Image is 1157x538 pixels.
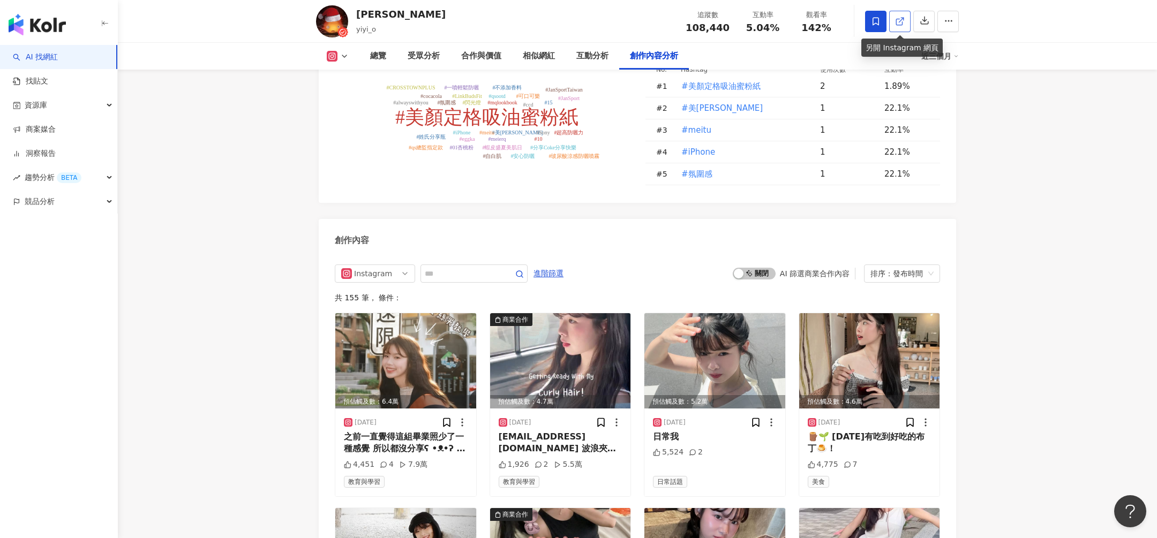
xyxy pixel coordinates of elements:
tspan: #美[PERSON_NAME] [492,130,543,135]
a: 商案媒合 [13,124,56,135]
button: #美顏定格吸油蜜粉紙 [681,75,761,97]
tspan: #meitu [479,130,494,135]
div: 之前一直覺得這組畢業照少了一種感覺 所以都沒分享ʕ •ᴥ•ʔ 沒想到這樣用完真的變超好看！！大家趕快把陰天的照片丟進去美圖秀秀試看看ㄌ [344,431,468,455]
td: 22.1% [876,97,940,119]
div: post-image預估觸及數：4.6萬 [799,313,940,408]
td: #氛圍感 [672,163,812,185]
div: 商業合作 [502,314,528,325]
div: 預估觸及數：4.6萬 [799,395,940,408]
tspan: #ccd [523,102,534,108]
span: 日常話題 [653,476,687,488]
span: #氛圍感 [681,168,712,180]
tspan: #alwayswithyou [393,100,429,105]
div: 1 [820,146,876,158]
a: searchAI 找網紅 [13,52,58,63]
td: #美圖秀秀 [672,97,812,119]
div: 排序：發布時間 [870,265,924,282]
tspan: #安心防曬 [510,153,535,159]
span: 108,440 [686,22,730,33]
span: 美食 [808,476,829,488]
div: # 1 [656,80,672,92]
div: 受眾分析 [408,50,440,63]
div: [DATE] [355,418,377,427]
div: [DATE] [818,418,840,427]
div: 1 [820,124,876,136]
div: 1.89% [884,80,929,92]
div: 22.1% [884,124,929,136]
img: logo [9,14,66,35]
tspan: #CROSSTOWNPLUS [387,85,435,90]
img: KOL Avatar [316,5,348,37]
td: #meitu [672,119,812,141]
tspan: #蝦皮盛夏美肌日 [482,145,522,150]
tspan: #美顏定格吸油蜜粉紙 [395,107,578,128]
div: post-image預估觸及數：5.2萬 [644,313,785,408]
tspan: #閃光燈 [462,100,481,105]
div: 互動率 [742,10,783,20]
button: 進階篩選 [533,264,564,282]
span: 競品分析 [25,190,55,214]
div: 🪵🌱 [DATE]有吃到好吃的布丁🍮！ [808,431,931,455]
div: 商業合作 [502,509,528,520]
span: rise [13,174,20,181]
div: 日常我 [653,431,777,443]
div: [PERSON_NAME] [356,7,446,21]
div: [EMAIL_ADDRESS][DOMAIN_NAME] 波浪夾和離子夾 還是常常有人敲碗什麼時候會開( ´ ▽ ` )ﾉ 這不就來了！！ 話說從高中就用他們家的離子夾 到現在真的還是我心目中的... [499,431,622,455]
tspan: #iPhone [453,130,471,135]
tspan: #10 [534,136,542,142]
div: 創作內容分析 [630,50,678,63]
div: 共 155 筆 ， 條件： [335,293,940,302]
tspan: #姓氏分享瓶 [416,134,446,140]
img: post-image [490,313,631,408]
div: 另開 Instagram 網頁 [861,39,943,57]
tspan: #不添加香料 [492,85,522,90]
div: post-image預估觸及數：6.4萬 [335,313,476,408]
div: BETA [57,172,81,183]
td: 1.89% [876,75,940,97]
a: 洞察報告 [13,148,56,159]
div: 4,775 [808,459,838,470]
td: 22.1% [876,141,940,163]
div: 1,926 [499,459,529,470]
div: [DATE] [509,418,531,427]
div: 5.5萬 [554,459,582,470]
div: 預估觸及數：6.4萬 [335,395,476,408]
div: 1 [820,168,876,180]
tspan: #可口可樂 [516,93,540,99]
tspan: #cocacola [420,93,442,99]
div: 追蹤數 [686,10,730,20]
a: 找貼文 [13,76,48,87]
div: 觀看率 [796,10,837,20]
tspan: #玻尿酸涼感防曬噴霧 [549,153,599,159]
tspan: #15 [544,100,552,105]
div: # 2 [656,102,672,114]
div: 5,524 [653,447,683,458]
tspan: #Sony [536,130,550,135]
div: 預估觸及數：4.7萬 [490,395,631,408]
div: 總覽 [370,50,386,63]
div: 7.9萬 [399,459,427,470]
tspan: #氛圍感 [437,100,456,105]
span: #美[PERSON_NAME] [681,102,763,114]
td: #iPhone [672,141,812,163]
span: 教育與學習 [499,476,539,488]
tspan: #超高防曬力 [554,130,583,135]
tspan: #mqlookbook [487,100,517,105]
div: 2 [689,447,703,458]
div: # 3 [656,124,672,136]
div: post-image商業合作預估觸及數：4.7萬 [490,313,631,408]
div: 相似網紅 [523,50,555,63]
span: 教育與學習 [344,476,385,488]
span: #美顏定格吸油蜜粉紙 [681,80,761,92]
div: 2 [820,80,876,92]
button: #氛圍感 [681,163,713,185]
tspan: #01杏桃粉 [449,145,474,150]
button: #iPhone [681,141,716,163]
tspan: #一噴輕鬆防曬 [444,85,479,90]
div: 1 [820,102,876,114]
span: 進階篩選 [534,265,564,282]
button: #meitu [681,119,712,141]
td: 22.1% [876,119,940,141]
div: AI 篩選商業合作內容 [780,269,850,278]
div: 22.1% [884,102,929,114]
